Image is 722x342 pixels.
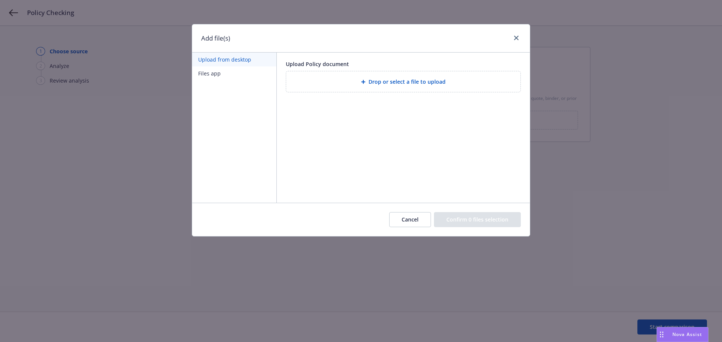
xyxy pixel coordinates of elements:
[286,71,521,92] div: Drop or select a file to upload
[201,33,230,43] h1: Add file(s)
[192,53,276,66] button: Upload from desktop
[512,33,521,42] a: close
[389,212,431,227] button: Cancel
[672,331,702,337] span: Nova Assist
[369,78,446,86] span: Drop or select a file to upload
[657,327,708,342] button: Nova Assist
[657,327,666,342] div: Drag to move
[286,60,521,68] div: Upload Policy document
[192,66,276,80] button: Files app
